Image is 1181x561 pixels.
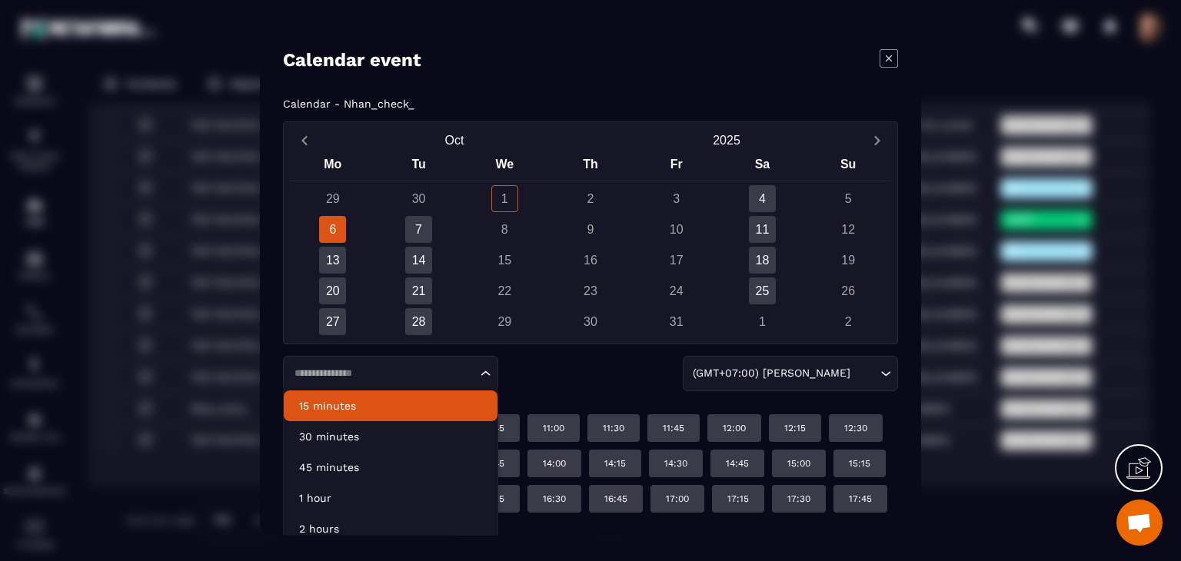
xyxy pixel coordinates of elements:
div: We [461,154,547,181]
div: 17 [663,247,690,274]
h4: Calendar event [283,49,421,71]
div: 9 [577,216,604,243]
div: 6 [319,216,346,243]
div: 29 [491,308,518,335]
span: (GMT+07:00) [PERSON_NAME] [689,365,853,382]
p: 45 minutes [299,460,482,475]
p: 12:15 [784,422,806,434]
div: Calendar wrapper [290,154,891,335]
div: Mo [290,154,376,181]
p: 15 minutes [299,398,482,413]
div: Tu [376,154,462,181]
div: Sa [720,154,806,181]
p: 14:15 [604,457,626,470]
div: 23 [577,277,604,304]
div: Fr [634,154,720,181]
div: Search for option [683,356,898,391]
button: Open years overlay [590,127,863,154]
div: 8 [491,216,518,243]
div: 27 [319,308,346,335]
div: 22 [491,277,518,304]
div: 7 [405,216,432,243]
div: Su [805,154,891,181]
div: 14 [405,247,432,274]
div: Calendar days [290,185,891,335]
div: 18 [749,247,776,274]
div: 2 [577,185,604,212]
p: 11:45 [663,422,684,434]
button: Next month [863,130,891,151]
p: 14:00 [543,457,566,470]
p: 16:45 [604,493,627,505]
div: 13 [319,247,346,274]
div: 24 [663,277,690,304]
div: 29 [319,185,346,212]
p: 1 hour [299,490,482,506]
div: 11 [749,216,776,243]
p: 17:30 [787,493,810,505]
p: 2 hours [299,521,482,536]
input: Search for option [289,365,477,380]
div: 30 [405,185,432,212]
p: 11:00 [543,422,564,434]
div: 4 [749,185,776,212]
div: 15 [491,247,518,274]
p: 14:45 [726,457,749,470]
p: 15:15 [849,457,870,470]
div: 16 [577,247,604,274]
p: 12:30 [844,422,867,434]
p: 14:30 [664,457,687,470]
p: 15:00 [787,457,810,470]
div: 26 [835,277,862,304]
div: 5 [835,185,862,212]
div: 1 [749,308,776,335]
p: 17:00 [666,493,689,505]
div: 3 [663,185,690,212]
button: Open months overlay [318,127,590,154]
p: 11:30 [603,422,624,434]
p: 12:00 [723,422,746,434]
div: 31 [663,308,690,335]
div: 25 [749,277,776,304]
p: 16:30 [543,493,566,505]
div: 30 [577,308,604,335]
div: 2 [835,308,862,335]
div: 28 [405,308,432,335]
input: Search for option [853,365,877,382]
p: 17:45 [849,493,872,505]
div: 19 [835,247,862,274]
div: 20 [319,277,346,304]
div: Mở cuộc trò chuyện [1116,500,1163,546]
div: Th [547,154,634,181]
p: 30 minutes [299,429,482,444]
div: 10 [663,216,690,243]
button: Previous month [290,130,318,151]
p: 17:15 [727,493,749,505]
div: 21 [405,277,432,304]
div: Search for option [283,356,498,391]
div: 1 [491,185,518,212]
p: Calendar - Nhan_check_ [283,98,414,110]
div: 12 [835,216,862,243]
